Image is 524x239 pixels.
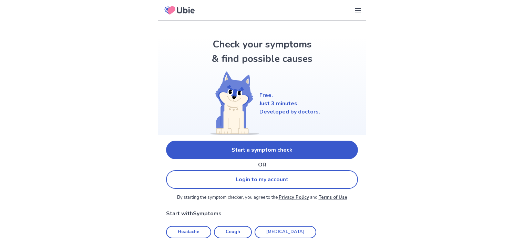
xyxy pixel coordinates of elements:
[210,37,314,66] h1: Check your symptoms & find possible causes
[259,99,320,108] p: Just 3 minutes.
[166,194,358,201] p: By starting the symptom checker, you agree to the and
[214,226,252,239] a: Cough
[258,161,266,169] p: OR
[319,194,347,200] a: Terms of Use
[255,226,316,239] a: [MEDICAL_DATA]
[166,141,358,159] a: Start a symptom check
[259,108,320,116] p: Developed by doctors.
[166,209,358,218] p: Start with Symptoms
[166,226,211,239] a: Headache
[204,72,259,135] img: Shiba (Welcome)
[166,170,358,189] a: Login to my account
[279,194,309,200] a: Privacy Policy
[259,91,320,99] p: Free.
